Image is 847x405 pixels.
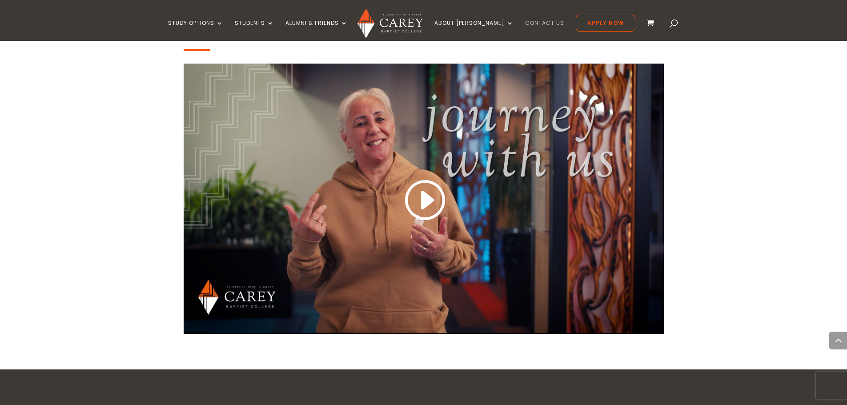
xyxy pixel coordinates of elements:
img: Carey Baptist College [357,8,423,38]
a: Contact Us [525,20,564,41]
a: Students [235,20,274,41]
a: About [PERSON_NAME] [434,20,514,41]
a: Study Options [168,20,223,41]
a: Apply Now [576,15,635,32]
a: Alumni & Friends [285,20,348,41]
